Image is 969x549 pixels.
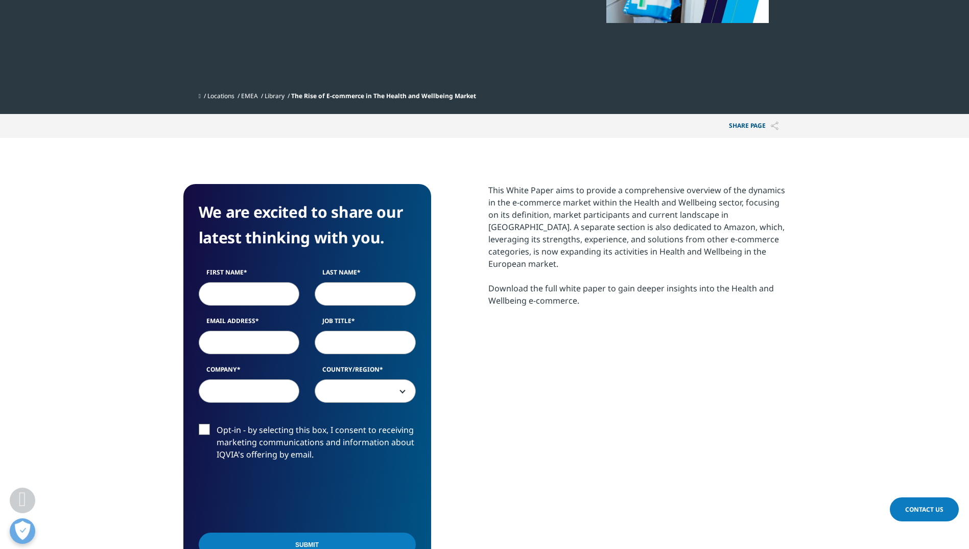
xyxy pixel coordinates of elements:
label: Opt-in - by selecting this box, I consent to receiving marketing communications and information a... [199,424,416,466]
a: Contact Us [890,497,959,521]
button: Open Preferences [10,518,35,544]
a: Locations [207,91,234,100]
img: Share PAGE [771,122,778,130]
p: Share PAGE [721,114,786,138]
label: Email Address [199,316,300,331]
label: Country/Region [315,365,416,379]
label: Company [199,365,300,379]
h4: We are excited to share our latest thinking with you. [199,199,416,250]
div: This White Paper aims to provide a comprehensive overview of the dynamics in the e-commerce marke... [488,184,786,307]
a: EMEA [241,91,258,100]
label: First Name [199,268,300,282]
span: Contact Us [905,505,943,514]
label: Last Name [315,268,416,282]
span: The Rise of E-commerce in The Health and Wellbeing Market [291,91,476,100]
iframe: reCAPTCHA [199,477,354,517]
label: Job Title [315,316,416,331]
a: Library [265,91,285,100]
button: Share PAGEShare PAGE [721,114,786,138]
